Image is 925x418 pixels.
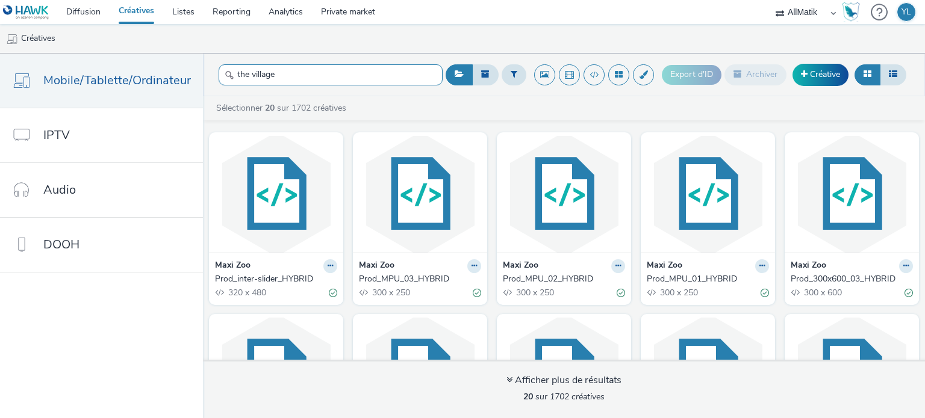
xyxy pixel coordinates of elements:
img: Prod_MPU_02_HYBRID visual [500,135,628,253]
a: Prod_300x600_03_HYBRID [791,273,913,285]
span: 300 x 600 [803,287,842,298]
input: Rechercher... [219,64,443,85]
a: Sélectionner sur 1702 créatives [215,102,351,114]
img: Prod_300x600_03_HYBRID visual [788,135,916,253]
div: Valide [905,286,913,299]
div: Valide [473,286,481,299]
div: Prod_MPU_02_HYBRID [503,273,620,285]
span: 320 x 480 [227,287,266,298]
a: Prod_MPU_03_HYBRID [359,273,481,285]
div: Afficher plus de résultats [506,373,621,387]
div: Valide [617,286,625,299]
span: 300 x 250 [515,287,554,298]
strong: 20 [523,391,533,402]
div: Prod_300x600_03_HYBRID [791,273,908,285]
a: Prod_MPU_01_HYBRID [647,273,769,285]
span: DOOH [43,236,79,253]
button: Export d'ID [662,65,721,84]
strong: Maxi Zoo [791,259,826,273]
div: YL [902,3,911,21]
span: Mobile/Tablette/Ordinateur [43,72,191,89]
a: Prod_MPU_02_HYBRID [503,273,625,285]
span: 300 x 250 [659,287,698,298]
img: Prod_MPU_03_HYBRID visual [356,135,484,253]
a: Hawk Academy [842,2,865,22]
div: Valide [761,286,769,299]
strong: Maxi Zoo [215,259,251,273]
img: mobile [6,33,18,45]
img: Hawk Academy [842,2,860,22]
img: Prod_inter-slider_HYBRID visual [212,135,340,253]
button: Liste [880,64,906,85]
div: Valide [329,286,337,299]
span: IPTV [43,126,70,144]
img: undefined Logo [3,5,49,20]
a: Créative [793,64,849,85]
strong: Maxi Zoo [359,259,394,273]
strong: 20 [265,102,275,114]
div: Prod_inter-slider_HYBRID [215,273,332,285]
img: Prod_MPU_01_HYBRID visual [644,135,772,253]
div: Prod_MPU_03_HYBRID [359,273,476,285]
span: Audio [43,181,76,198]
div: Prod_MPU_01_HYBRID [647,273,764,285]
strong: Maxi Zoo [647,259,682,273]
span: 300 x 250 [371,287,410,298]
button: Grille [855,64,880,85]
span: sur 1702 créatives [523,391,605,402]
a: Prod_inter-slider_HYBRID [215,273,337,285]
button: Archiver [724,64,786,85]
strong: Maxi Zoo [503,259,538,273]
